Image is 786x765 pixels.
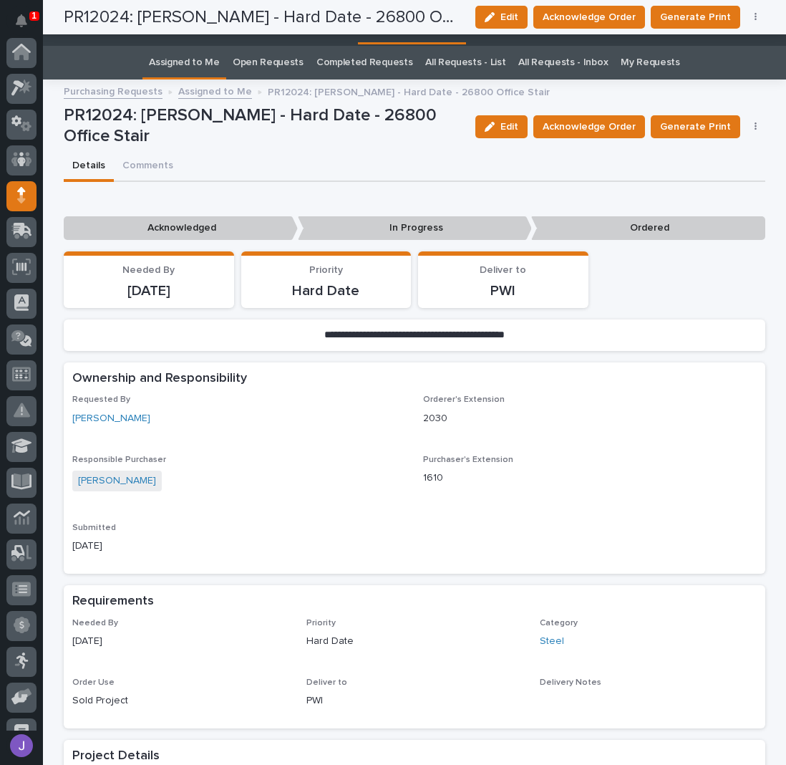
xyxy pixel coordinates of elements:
div: Notifications1 [18,14,37,37]
p: [DATE] [72,634,289,649]
span: Needed By [122,265,175,275]
a: Open Requests [233,46,304,80]
button: Edit [475,115,528,138]
button: users-avatar [6,731,37,761]
a: My Requests [621,46,680,80]
h2: Project Details [72,749,160,764]
span: Priority [306,619,336,627]
span: Acknowledge Order [543,118,636,135]
a: Steel [540,634,564,649]
h2: Requirements [72,594,154,610]
span: Deliver to [480,265,526,275]
a: All Requests - Inbox [518,46,608,80]
button: Notifications [6,6,37,36]
span: Responsible Purchaser [72,456,166,464]
p: PWI [306,693,523,708]
a: All Requests - List [425,46,505,80]
button: Details [64,152,114,182]
p: PR12024: [PERSON_NAME] - Hard Date - 26800 Office Stair [268,83,550,99]
a: Completed Requests [316,46,412,80]
p: [DATE] [72,282,225,299]
a: Purchasing Requests [64,82,162,99]
p: Sold Project [72,693,289,708]
button: Comments [114,152,182,182]
p: Hard Date [306,634,523,649]
span: Purchaser's Extension [423,456,513,464]
span: Category [540,619,578,627]
a: Assigned to Me [149,46,220,80]
p: Ordered [531,216,765,240]
span: Orderer's Extension [423,395,505,404]
span: Priority [309,265,343,275]
p: PR12024: [PERSON_NAME] - Hard Date - 26800 Office Stair [64,105,464,147]
p: 2030 [423,411,757,426]
span: Edit [500,120,518,133]
span: Order Use [72,678,115,687]
p: In Progress [298,216,532,240]
span: Needed By [72,619,118,627]
span: Delivery Notes [540,678,601,687]
h2: Ownership and Responsibility [72,371,247,387]
p: Acknowledged [64,216,298,240]
button: Generate Print [651,115,740,138]
span: Requested By [72,395,130,404]
p: PWI [427,282,580,299]
p: 1 [31,11,37,21]
span: Generate Print [660,118,731,135]
p: 1610 [423,471,757,486]
p: Hard Date [250,282,403,299]
a: [PERSON_NAME] [78,473,156,489]
a: [PERSON_NAME] [72,411,150,426]
button: Acknowledge Order [533,115,645,138]
a: Assigned to Me [178,82,252,99]
p: [DATE] [72,539,406,554]
span: Submitted [72,524,116,532]
span: Deliver to [306,678,347,687]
